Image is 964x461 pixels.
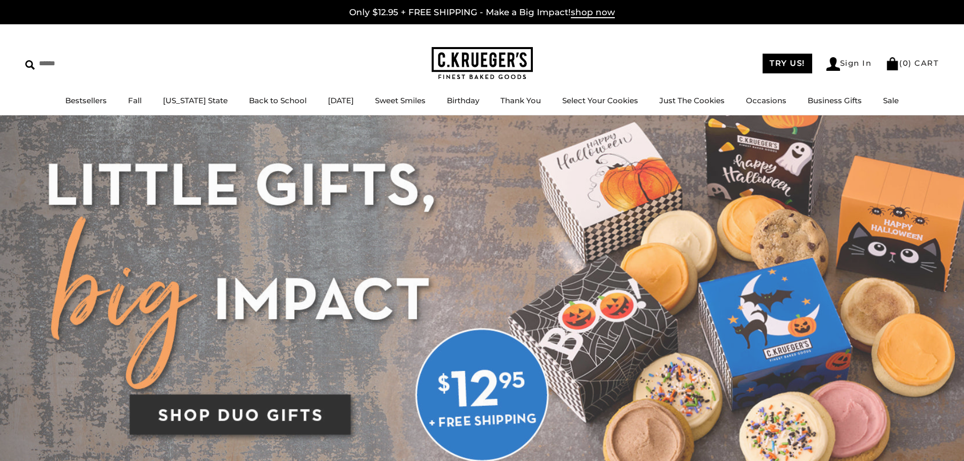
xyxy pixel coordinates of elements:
span: 0 [903,58,909,68]
a: Birthday [447,96,479,105]
img: Account [826,57,840,71]
a: (0) CART [886,58,939,68]
a: Business Gifts [808,96,862,105]
a: Bestsellers [65,96,107,105]
a: Select Your Cookies [562,96,638,105]
img: C.KRUEGER'S [432,47,533,80]
a: [DATE] [328,96,354,105]
a: Thank You [500,96,541,105]
a: Sweet Smiles [375,96,426,105]
a: Sale [883,96,899,105]
span: shop now [571,7,615,18]
img: Bag [886,57,899,70]
a: TRY US! [763,54,812,73]
input: Search [25,56,146,71]
a: Back to School [249,96,307,105]
a: Occasions [746,96,786,105]
img: Search [25,60,35,70]
a: Sign In [826,57,872,71]
a: Fall [128,96,142,105]
a: Only $12.95 + FREE SHIPPING - Make a Big Impact!shop now [349,7,615,18]
a: [US_STATE] State [163,96,228,105]
a: Just The Cookies [659,96,725,105]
